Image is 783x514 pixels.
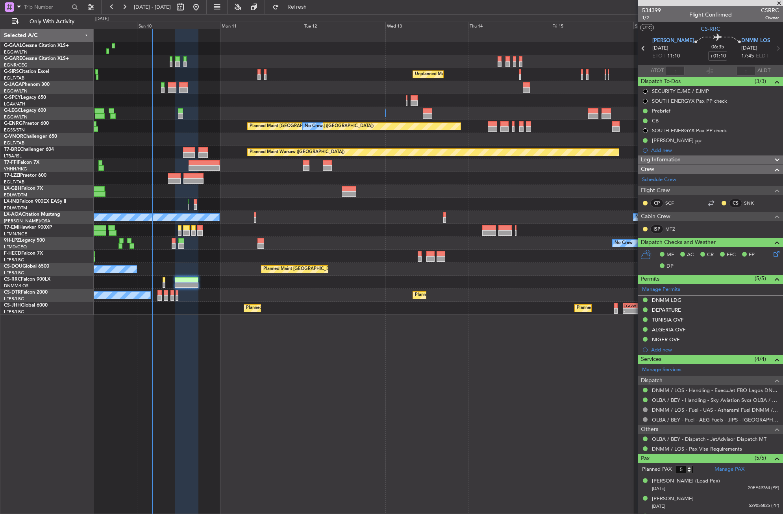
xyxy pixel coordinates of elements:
[615,237,633,249] div: No Crew
[652,98,727,104] div: SOUTH ENERGYX Pax PP check
[635,211,672,223] div: No Crew Sabadell
[4,82,50,87] a: G-JAGAPhenom 300
[281,4,314,10] span: Refresh
[4,283,28,289] a: DNMM/LOS
[4,264,49,269] a: CS-DOUGlobal 6500
[4,95,21,100] span: G-SPCY
[652,397,779,403] a: OLBA / BEY - Handling - Sky Aviation Svcs OLBA / BEY
[4,56,22,61] span: G-GARE
[633,22,716,29] div: Sat 16
[4,166,27,172] a: VHHH/HKG
[715,466,744,473] a: Manage PAX
[641,376,663,385] span: Dispatch
[665,226,683,233] a: MTZ
[652,44,668,52] span: [DATE]
[4,173,20,178] span: T7-LZZI
[4,270,24,276] a: LFPB/LBG
[4,127,25,133] a: EGSS/STN
[577,302,701,314] div: Planned Maint [GEOGRAPHIC_DATA] ([GEOGRAPHIC_DATA])
[4,199,19,204] span: LX-INB
[749,251,755,259] span: FP
[4,160,39,165] a: T7-FFIFalcon 7X
[642,286,680,294] a: Manage Permits
[665,200,683,207] a: SCF
[641,454,650,463] span: Pax
[385,22,468,29] div: Wed 13
[651,346,779,353] div: Add new
[641,355,661,364] span: Services
[666,251,674,259] span: MF
[4,277,21,282] span: CS-RRC
[4,95,46,100] a: G-SPCYLegacy 650
[641,212,670,221] span: Cabin Crew
[652,326,685,333] div: ALGERIA OVF
[652,416,779,423] a: OLBA / BEY - Fuel - AEG Fuels - JIPS - [GEOGRAPHIC_DATA] / BEY
[652,436,766,442] a: OLBA / BEY - Dispatch - JetAdvisor Dispatch MT
[246,302,370,314] div: Planned Maint [GEOGRAPHIC_DATA] ([GEOGRAPHIC_DATA])
[4,121,49,126] a: G-ENRGPraetor 600
[642,366,681,374] a: Manage Services
[4,244,27,250] a: LFMD/CEQ
[624,309,639,313] div: -
[761,6,779,15] span: CSRRC
[4,199,66,204] a: LX-INBFalcon 900EX EASy II
[4,186,43,191] a: LX-GBHFalcon 7X
[641,77,681,86] span: Dispatch To-Dos
[4,43,69,48] a: G-GAALCessna Citation XLS+
[4,303,48,308] a: CS-JHHGlobal 6000
[4,43,22,48] span: G-GAAL
[666,66,685,76] input: --:--
[652,316,683,323] div: TUNISIA OVF
[250,120,374,132] div: Planned Maint [GEOGRAPHIC_DATA] ([GEOGRAPHIC_DATA])
[755,355,766,363] span: (4/4)
[652,407,779,413] a: DNMM / LOS - Fuel - UAS - Asharami Fuel DNMM / LOS
[642,15,661,21] span: 1/2
[755,454,766,462] span: (5/5)
[652,387,779,394] a: DNMM / LOS - Handling - ExecuJet FBO Lagos DNMM / LOS
[666,263,674,270] span: DP
[4,101,25,107] a: LGAV/ATH
[4,277,50,282] a: CS-RRCFalcon 900LX
[652,137,702,144] div: [PERSON_NAME] pp
[4,153,22,159] a: LTBA/ISL
[641,425,658,434] span: Others
[468,22,551,29] div: Thu 14
[4,69,19,74] span: G-SIRS
[652,336,679,343] div: NIGER OVF
[640,24,654,31] button: UTC
[652,446,742,452] a: DNMM / LOS - Pax Visa Requirements
[641,186,670,195] span: Flight Crew
[755,274,766,283] span: (5/5)
[4,160,18,165] span: T7-FFI
[4,140,24,146] a: EGLF/FAB
[652,307,681,313] div: DEPARTURE
[4,212,22,217] span: LX-AOA
[652,88,709,94] div: SECURITY EJME / EJMP
[4,82,22,87] span: G-JAGA
[4,134,23,139] span: G-VNOR
[4,238,20,243] span: 9H-LPZ
[652,495,694,503] div: [PERSON_NAME]
[4,238,45,243] a: 9H-LPZLegacy 500
[641,155,681,165] span: Leg Information
[652,117,659,124] div: CB
[744,200,762,207] a: SNK
[4,147,54,152] a: T7-BREChallenger 604
[4,251,21,256] span: F-HECD
[651,147,779,153] div: Add new
[4,147,20,152] span: T7-BRE
[4,56,69,61] a: G-GARECessna Citation XLS+
[652,477,720,485] div: [PERSON_NAME] (Lead Pax)
[303,22,385,29] div: Tue 12
[54,22,137,29] div: Sat 9
[4,88,28,94] a: EGGW/LTN
[4,296,24,302] a: LFPB/LBG
[4,303,21,308] span: CS-JHH
[652,107,670,114] div: Prebrief
[755,77,766,85] span: (3/3)
[641,275,659,284] span: Permits
[757,67,770,75] span: ALDT
[651,67,664,75] span: ATOT
[4,218,50,224] a: [PERSON_NAME]/QSA
[729,199,742,207] div: CS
